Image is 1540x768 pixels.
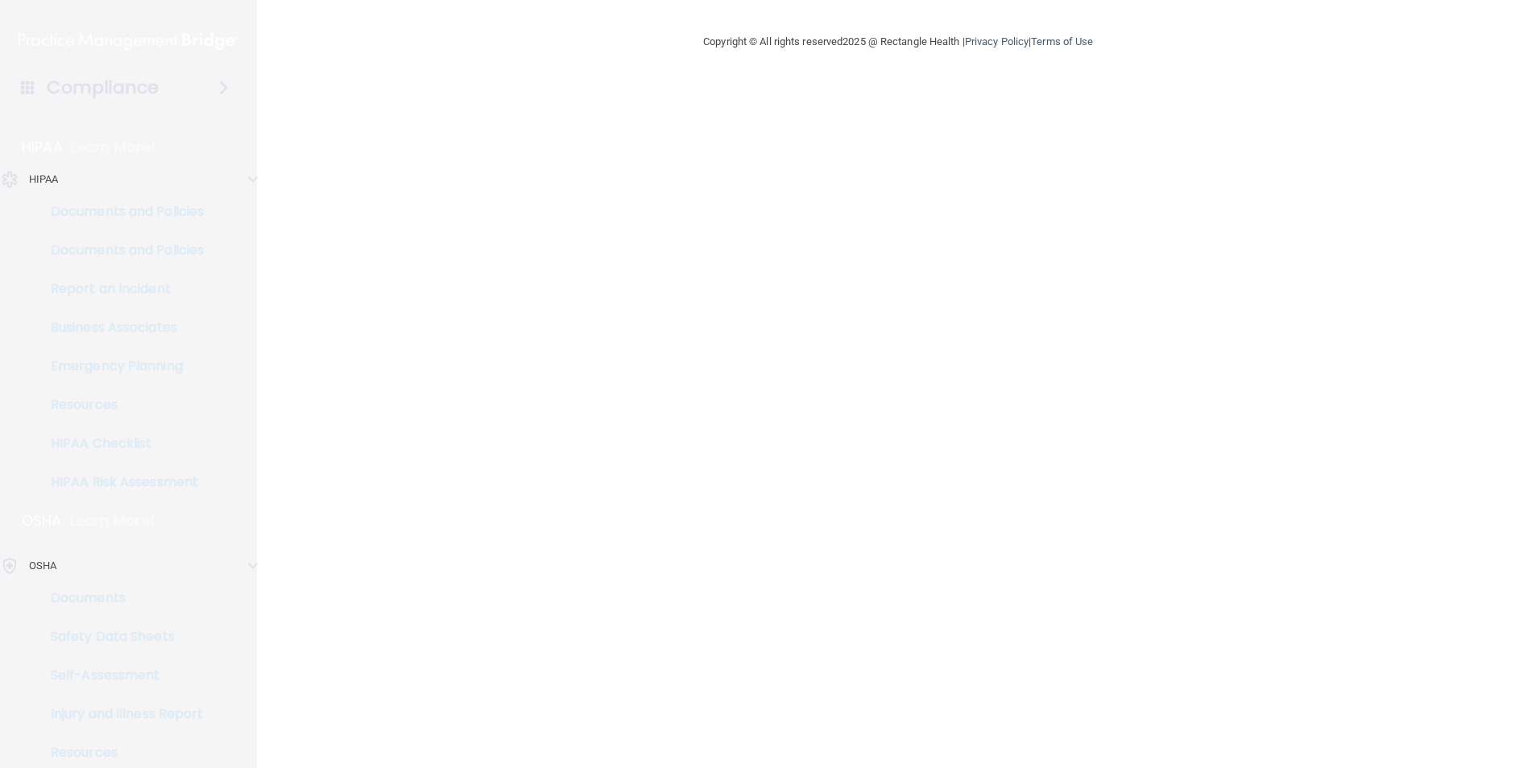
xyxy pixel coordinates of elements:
[10,358,230,374] p: Emergency Planning
[22,511,62,531] p: OSHA
[1031,35,1093,47] a: Terms of Use
[10,706,230,722] p: Injury and Illness Report
[29,556,56,576] p: OSHA
[10,242,230,258] p: Documents and Policies
[10,204,230,220] p: Documents and Policies
[70,511,155,531] p: Learn More!
[10,474,230,490] p: HIPAA Risk Assessment
[10,629,230,645] p: Safety Data Sheets
[71,138,156,157] p: Learn More!
[10,436,230,452] p: HIPAA Checklist
[10,320,230,336] p: Business Associates
[604,16,1192,68] div: Copyright © All rights reserved 2025 @ Rectangle Health | |
[22,138,63,157] p: HIPAA
[10,590,230,606] p: Documents
[47,76,159,99] h4: Compliance
[10,397,230,413] p: Resources
[10,745,230,761] p: Resources
[19,25,238,57] img: PMB logo
[10,281,230,297] p: Report an Incident
[10,667,230,683] p: Self-Assessment
[29,170,59,189] p: HIPAA
[965,35,1029,47] a: Privacy Policy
